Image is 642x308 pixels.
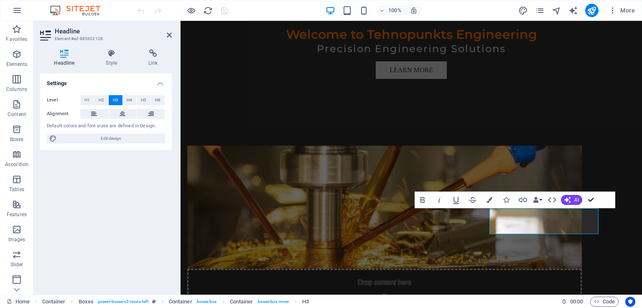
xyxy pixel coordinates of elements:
h6: Session time [561,297,583,307]
button: reload [203,5,213,15]
span: Click to select. Double-click to edit [302,297,309,307]
button: AI [561,195,582,205]
span: H3 [113,95,118,105]
button: design [518,5,528,15]
h4: Style [92,49,135,67]
p: Elements [6,61,28,68]
i: Pages (Ctrl+Alt+S) [535,6,545,15]
button: H4 [123,95,137,105]
button: H2 [94,95,108,105]
h3: Element #ed-885622128 [55,35,155,43]
button: Edit design [47,134,165,144]
button: 100% [376,5,405,15]
button: H1 [80,95,94,105]
span: H2 [99,95,104,105]
h4: Headline [40,49,92,67]
span: H1 [84,95,90,105]
span: . preset-boxes-v3-icons-left [97,297,149,307]
button: Code [590,297,619,307]
span: Click to select. Double-click to edit [79,297,94,307]
span: 00 00 [570,297,583,307]
span: AI [574,197,579,202]
button: publish [585,4,599,17]
i: On resize automatically adjust zoom level to fit chosen device. [410,7,418,14]
span: H6 [155,95,160,105]
i: Reload page [203,6,213,15]
button: H5 [137,95,150,105]
label: Level [47,95,80,105]
button: Colors [481,192,497,208]
button: pages [535,5,545,15]
span: Click to select. Double-click to edit [169,297,192,307]
span: Click to select. Double-click to edit [230,297,253,307]
button: H3 [109,95,122,105]
p: Features [7,211,27,218]
span: Edit design [59,134,163,144]
button: HTML [544,192,560,208]
i: Navigator [552,6,561,15]
button: H6 [151,95,165,105]
p: Tables [9,186,24,193]
button: Underline (Ctrl+U) [448,192,464,208]
p: Columns [6,86,27,93]
button: navigator [552,5,562,15]
div: Drop content here [7,248,401,307]
i: Publish [587,6,596,15]
button: Icons [498,192,514,208]
h4: Link [135,49,172,67]
label: Alignment [47,109,80,119]
nav: breadcrumb [42,297,309,307]
span: Code [594,297,615,307]
span: More [609,6,635,15]
span: . boxes-box [196,297,217,307]
h6: 100% [388,5,402,15]
img: Editor Logo [48,5,111,15]
p: Images [8,236,25,243]
p: Slider [10,261,23,268]
button: text_generator [568,5,578,15]
button: More [605,4,638,17]
button: Link [515,192,531,208]
span: : [576,298,577,305]
span: . boxes-box-inner [257,297,290,307]
h2: Headline [55,28,172,35]
span: H5 [141,95,146,105]
button: Data Bindings [532,192,543,208]
i: Design (Ctrl+Alt+Y) [518,6,528,15]
i: AI Writer [568,6,578,15]
h4: Settings [40,73,172,88]
i: This element is a customizable preset [152,299,156,304]
div: Default colors and font sizes are defined in Design. [47,123,165,130]
button: Italic (Ctrl+I) [431,192,447,208]
span: Click to select. Double-click to edit [42,297,66,307]
button: Usercentrics [625,297,635,307]
a: Click to cancel selection. Double-click to open Pages [7,297,30,307]
button: Strikethrough [465,192,481,208]
button: Click here to leave preview mode and continue editing [186,5,196,15]
button: Confirm (Ctrl+⏎) [583,192,599,208]
p: Boxes [10,136,24,143]
button: Bold (Ctrl+B) [415,192,431,208]
p: Accordion [5,161,28,168]
p: Content [8,111,26,118]
p: Favorites [6,36,27,43]
span: H4 [127,95,132,105]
